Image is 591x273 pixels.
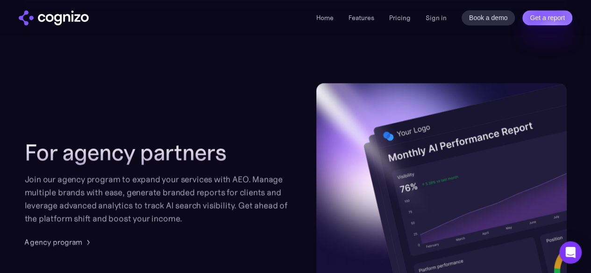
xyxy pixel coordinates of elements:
[25,139,298,165] h2: For agency partners
[349,14,374,22] a: Features
[25,236,82,247] div: Agency program
[559,241,582,264] div: Open Intercom Messenger
[426,12,447,23] a: Sign in
[389,14,411,22] a: Pricing
[19,10,89,25] img: cognizo logo
[25,236,93,247] a: Agency program
[462,10,515,25] a: Book a demo
[316,14,334,22] a: Home
[19,10,89,25] a: home
[25,173,298,225] div: Join our agency program to expand your services with AEO. Manage multiple brands with ease, gener...
[522,10,572,25] a: Get a report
